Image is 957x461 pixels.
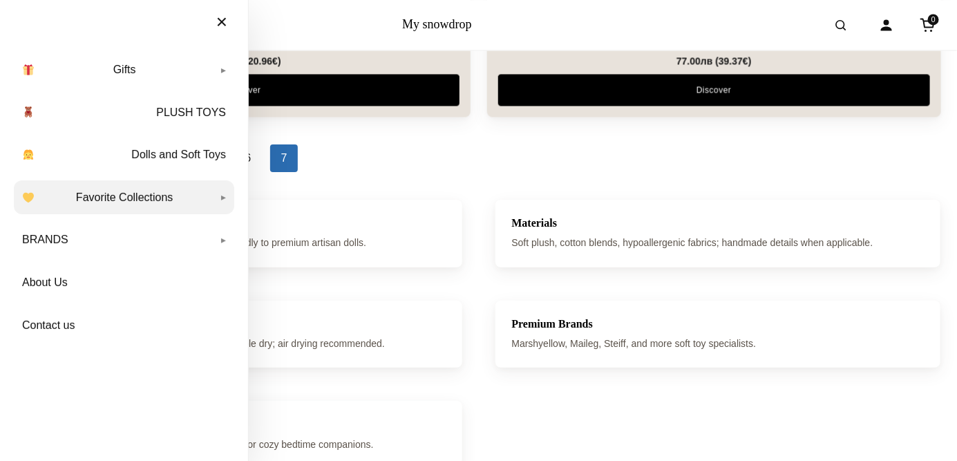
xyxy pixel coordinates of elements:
a: BRANDS [14,223,234,257]
img: 💛 [23,192,34,203]
span: 20.96 [248,55,278,66]
a: My snowdrop [402,17,472,31]
span: 7 [270,144,298,172]
span: 39.37 [719,55,748,66]
a: Contact us [14,308,234,343]
span: ( ) [715,55,751,66]
a: Account [871,10,902,40]
h3: Materials [512,216,925,229]
p: Marshyellow, Maileg, Steiff, and more soft toy specialists. [512,336,925,351]
a: About Us [14,265,234,300]
h3: Premium Brands [512,317,925,330]
img: 🧸 [23,106,34,117]
p: Soft plush, cotton blends, hypoallergenic fabrics; handmade details when applicable. [512,235,925,250]
img: 👧 [23,149,34,160]
span: 77.00 [676,55,712,66]
span: € [272,55,278,66]
button: Open search [822,6,860,44]
img: 🎁 [23,64,34,75]
a: PLUSH TOYS [14,95,234,130]
button: Close menu [202,7,241,37]
span: лв [700,55,712,66]
a: Discover Jellycat, Spindleshanks Crab [498,74,930,106]
a: Cart [913,10,943,40]
span: 0 [928,14,939,25]
span: € [743,55,748,66]
a: Dolls and Soft Toys [14,138,234,172]
a: Gifts [14,53,234,87]
span: ( ) [245,55,281,66]
a: Favorite Collections [14,180,234,215]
